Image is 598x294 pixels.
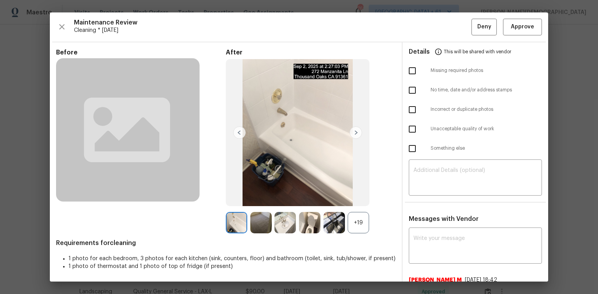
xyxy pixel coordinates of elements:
span: Missing required photos [431,67,542,74]
button: Deny [471,19,497,35]
span: This will be shared with vendor [444,42,511,61]
div: Unacceptable quality of work [403,119,548,139]
span: Messages with Vendor [409,216,478,222]
span: After [226,49,396,56]
span: Approve [511,22,534,32]
span: Cleaning * [DATE] [74,26,471,34]
span: Maintenance Review [74,19,471,26]
button: Approve [503,19,542,35]
div: Missing required photos [403,61,548,80]
img: right-chevron-button-url [350,126,362,139]
span: Deny [477,22,491,32]
li: 1 photo for each bedroom, 3 photos for each kitchen (sink, counters, floor) and bathroom (toilet,... [69,255,396,262]
div: +19 [348,212,369,233]
div: No time, date and/or address stamps [403,80,548,100]
img: left-chevron-button-url [233,126,246,139]
span: Requirements for cleaning [56,239,396,247]
span: [DATE] 18:42 [465,277,497,283]
span: Incorrect or duplicate photos [431,106,542,113]
span: No time, date and/or address stamps [431,87,542,93]
span: Something else [431,145,542,152]
div: Incorrect or duplicate photos [403,100,548,119]
li: 1 photo of thermostat and 1 photo of top of fridge (if present) [69,262,396,270]
span: [PERSON_NAME] M [409,276,462,284]
span: Before [56,49,226,56]
span: Unacceptable quality of work [431,126,542,132]
div: Something else [403,139,548,158]
span: Details [409,42,430,61]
